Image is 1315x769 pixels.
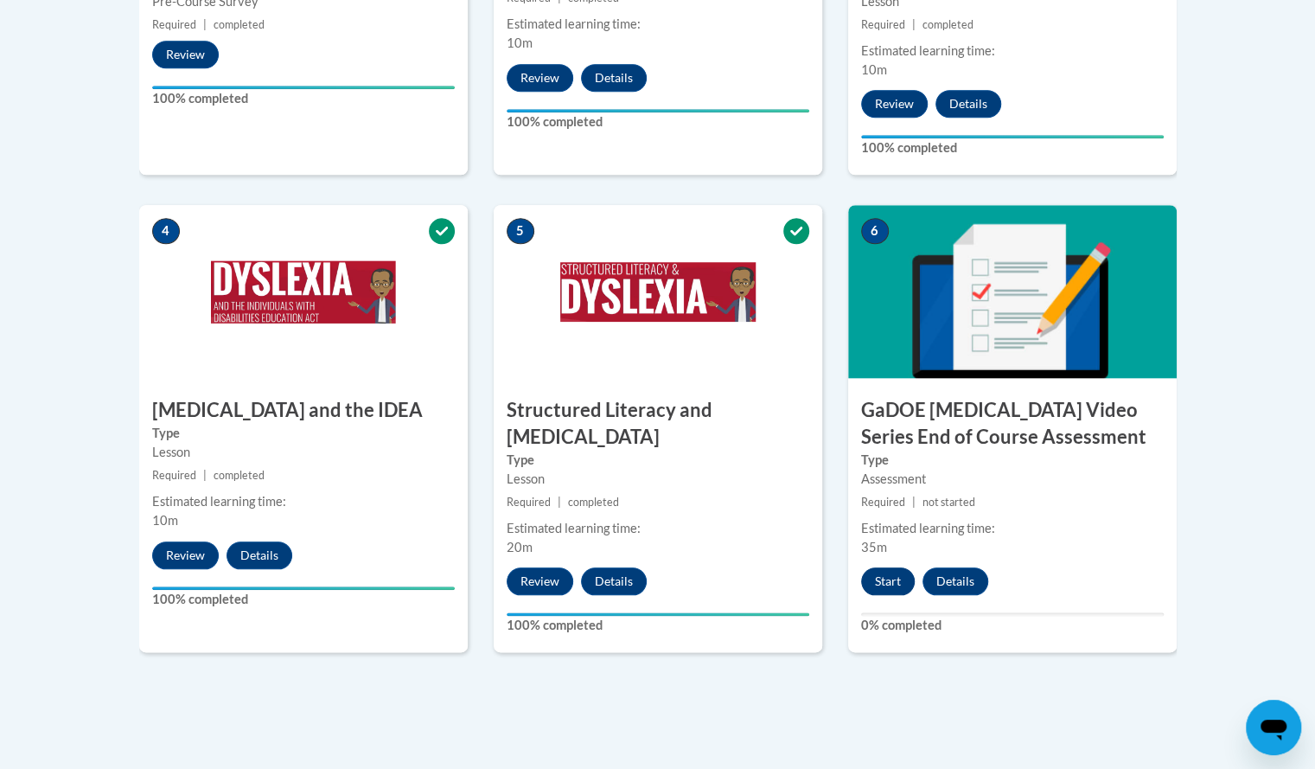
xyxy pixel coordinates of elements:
button: Review [152,542,219,569]
span: 5 [507,218,534,244]
label: 100% completed [152,89,455,108]
label: 0% completed [861,616,1164,635]
span: 10m [152,513,178,528]
button: Start [861,567,915,595]
span: completed [922,18,973,31]
span: Required [861,496,905,509]
button: Details [581,64,647,92]
label: Type [507,451,809,470]
div: Estimated learning time: [507,519,809,538]
button: Review [861,90,928,118]
label: 100% completed [861,138,1164,157]
span: | [203,18,207,31]
div: Your progress [152,586,455,590]
button: Details [227,542,292,569]
label: 100% completed [152,590,455,609]
span: Required [152,469,196,482]
span: | [912,18,916,31]
div: Estimated learning time: [861,42,1164,61]
span: 10m [507,35,533,50]
div: Your progress [152,86,455,89]
img: Course Image [848,205,1177,378]
span: 4 [152,218,180,244]
span: Required [861,18,905,31]
div: Estimated learning time: [861,519,1164,538]
div: Assessment [861,470,1164,489]
span: completed [214,469,265,482]
span: completed [568,496,619,509]
span: not started [922,496,975,509]
h3: [MEDICAL_DATA] and the IDEA [139,397,468,424]
div: Estimated learning time: [152,492,455,511]
div: Your progress [507,612,809,616]
span: 35m [861,540,887,554]
button: Details [922,567,988,595]
h3: GaDOE [MEDICAL_DATA] Video Series End of Course Assessment [848,397,1177,451]
span: 20m [507,540,533,554]
span: | [203,469,207,482]
span: completed [214,18,265,31]
div: Estimated learning time: [507,15,809,34]
label: 100% completed [507,112,809,131]
span: 6 [861,218,889,244]
div: Your progress [507,109,809,112]
span: Required [507,496,551,509]
label: 100% completed [507,616,809,635]
button: Details [581,567,647,595]
span: | [912,496,916,509]
button: Review [507,64,573,92]
button: Review [152,41,219,68]
img: Course Image [139,205,468,378]
div: Lesson [152,443,455,462]
span: Required [152,18,196,31]
iframe: Button to launch messaging window [1246,700,1301,755]
label: Type [861,451,1164,470]
button: Review [507,567,573,595]
h3: Structured Literacy and [MEDICAL_DATA] [494,397,822,451]
span: 10m [861,62,887,77]
div: Your progress [861,135,1164,138]
span: | [558,496,561,509]
label: Type [152,424,455,443]
img: Course Image [494,205,822,378]
button: Details [935,90,1001,118]
div: Lesson [507,470,809,489]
